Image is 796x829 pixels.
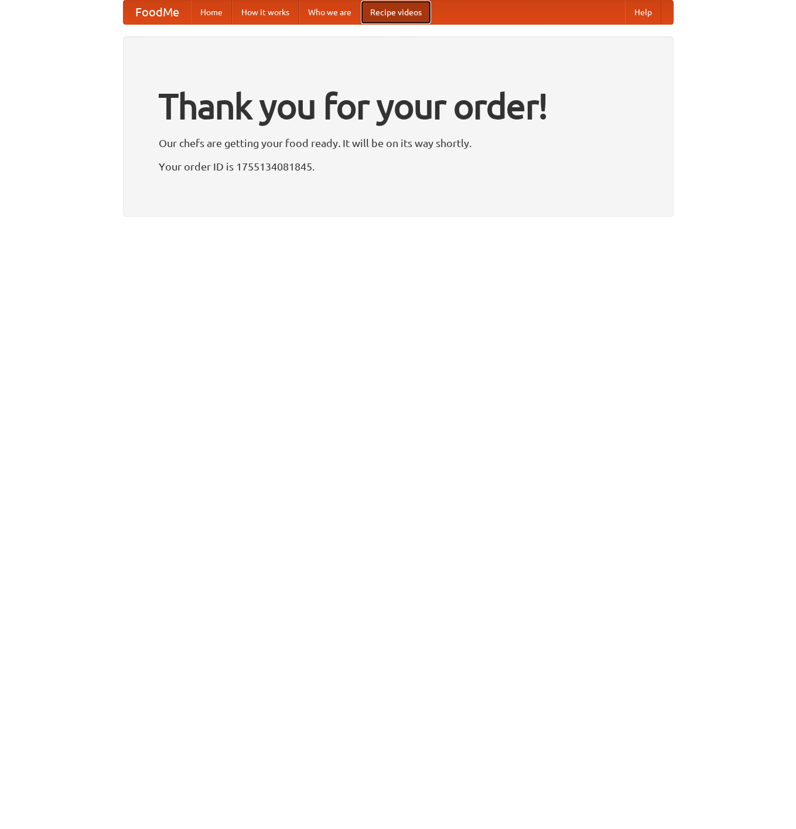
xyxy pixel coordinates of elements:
[159,78,638,134] h1: Thank you for your order!
[124,1,191,24] a: FoodMe
[159,134,638,152] p: Our chefs are getting your food ready. It will be on its way shortly.
[625,1,661,24] a: Help
[232,1,299,24] a: How it works
[299,1,361,24] a: Who we are
[191,1,232,24] a: Home
[361,1,431,24] a: Recipe videos
[159,158,638,175] p: Your order ID is 1755134081845.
